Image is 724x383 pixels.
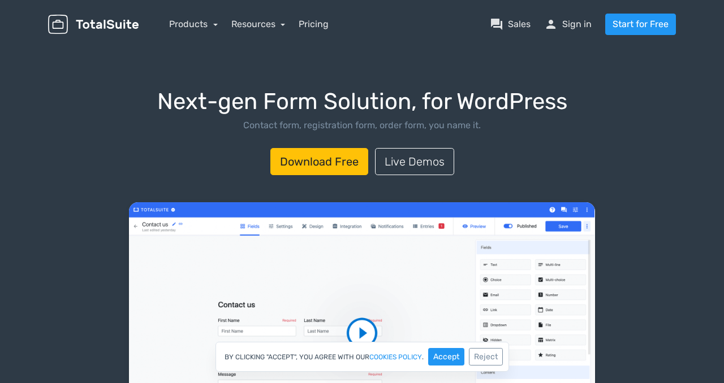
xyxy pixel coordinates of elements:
a: Pricing [299,18,329,31]
a: personSign in [544,18,592,31]
a: Start for Free [605,14,676,35]
a: question_answerSales [490,18,531,31]
a: Products [169,19,218,29]
div: By clicking "Accept", you agree with our . [216,342,509,372]
button: Reject [469,348,503,365]
span: person [544,18,558,31]
p: Contact form, registration form, order form, you name it. [17,119,707,132]
button: Accept [428,348,464,365]
a: Download Free [270,148,368,175]
a: Resources [231,19,286,29]
h1: Next-gen Form Solution, for WordPress [17,89,707,114]
a: cookies policy [369,354,422,360]
span: question_answer [490,18,503,31]
img: TotalSuite for WordPress [48,15,139,34]
a: Live Demos [375,148,454,175]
